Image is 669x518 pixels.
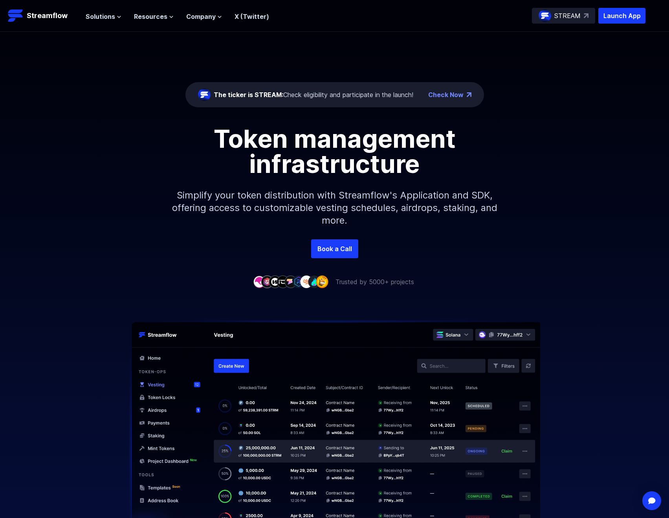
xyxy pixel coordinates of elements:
button: Resources [134,12,174,21]
img: company-4 [277,276,289,288]
h1: Token management infrastructure [158,126,511,176]
img: company-5 [284,276,297,288]
img: company-2 [261,276,273,288]
a: STREAM [532,8,595,24]
img: company-7 [300,276,313,288]
p: Trusted by 5000+ projects [335,277,414,287]
span: Resources [134,12,167,21]
img: top-right-arrow.png [467,92,471,97]
button: Solutions [86,12,121,21]
a: Book a Call [311,239,358,258]
div: Open Intercom Messenger [642,491,661,510]
span: The ticker is STREAM: [214,91,283,99]
img: streamflow-logo-circle.png [198,88,211,101]
img: top-right-arrow.svg [584,13,588,18]
a: X (Twitter) [235,13,269,20]
div: Check eligibility and participate in the launch! [214,90,413,99]
img: company-6 [292,276,305,288]
img: streamflow-logo-circle.png [539,9,551,22]
img: company-9 [316,276,328,288]
img: Streamflow Logo [8,8,24,24]
p: STREAM [554,11,581,20]
img: company-1 [253,276,266,288]
img: company-3 [269,276,281,288]
button: Launch App [598,8,645,24]
button: Company [186,12,222,21]
span: Company [186,12,216,21]
a: Streamflow [8,8,78,24]
p: Simplify your token distribution with Streamflow's Application and SDK, offering access to custom... [166,176,504,239]
img: company-8 [308,276,321,288]
span: Solutions [86,12,115,21]
a: Check Now [428,90,464,99]
p: Streamflow [27,10,68,21]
